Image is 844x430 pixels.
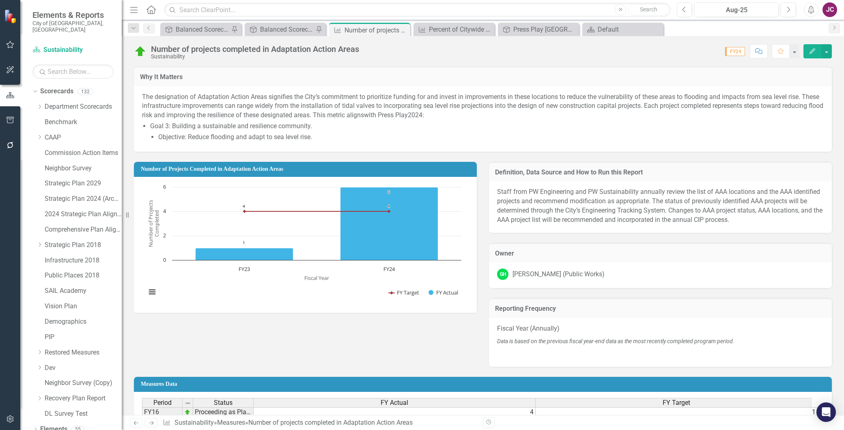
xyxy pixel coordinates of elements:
text: Number of Projects Completed [147,200,160,247]
div: Number of projects completed in Adaptation Action Areas [248,419,413,426]
div: [PERSON_NAME] (Public Works) [512,270,605,279]
text: 0 [163,256,166,263]
text: 4 [243,203,245,209]
button: Show FY Actual [428,289,458,296]
text: 4 [163,207,166,215]
p: Fiscal Year (Annually) [497,324,824,335]
a: Restored Measures [45,348,122,357]
li: Objective: Reduce flooding and adapt to sea level rise. [158,133,824,142]
a: Scorecards [40,87,73,96]
text: FY Actual [436,289,458,296]
p: Staff from PW Engineering and PW Sustainability annually review the list of AAA locations and the... [497,187,824,224]
div: Percent of Citywide tree canopy coverage on public and private property [429,24,493,34]
h3: Definition, Data Source and How to Run this Report [495,169,826,176]
text: 1 [243,240,245,245]
h3: Owner [495,250,826,257]
path: FY24, 4. FY Target. [388,210,391,213]
a: Infrastructure 2018 [45,256,122,265]
a: Public Places 2018 [45,271,122,280]
a: PIP [45,333,122,342]
path: FY23, 1. FY Actual. [196,248,293,260]
td: 4 [254,407,536,417]
div: 132 [78,88,93,95]
a: Measures [217,419,245,426]
a: Dev [45,363,122,373]
text: FY23 [239,265,250,273]
em: Data is based on the previous fiscal year-end data as the most recently completed program period. [497,338,734,344]
a: Sustainability [32,45,114,55]
a: Press Play [GEOGRAPHIC_DATA] 2029 [500,24,577,34]
a: Strategic Plan 2024 (Archive) [45,194,122,204]
text: Fiscal Year [304,274,329,282]
text: 6 [163,183,166,190]
a: Sustainability [174,419,214,426]
div: » » [163,418,477,428]
img: zOikAAAAAElFTkSuQmCC [184,409,191,415]
a: Percent of Citywide tree canopy coverage on public and private property [416,24,493,34]
text: FY24 [383,265,395,273]
a: Balanced Scorecard [162,24,229,34]
a: Neighbor Survey (Copy) [45,378,122,388]
text: 6 [388,189,390,195]
button: Show FY Target [389,289,420,296]
path: FY23, 4. FY Target. [243,210,246,213]
a: Commission Action Items [45,148,122,158]
a: DL Survey Test [45,409,122,419]
span: Status [214,399,233,406]
h3: Number of Projects Completed in Adaptation Action Areas [141,166,473,172]
small: City of [GEOGRAPHIC_DATA], [GEOGRAPHIC_DATA] [32,20,114,33]
a: 2024 Strategic Plan Alignment [45,210,122,219]
img: Proceeding as Planned [134,45,147,58]
a: Strategic Plan 2018 [45,241,122,250]
a: Comprehensive Plan Alignment [45,225,122,234]
td: 1 [536,407,818,417]
td: FY16 [142,407,183,417]
input: Search Below... [32,64,114,79]
img: ClearPoint Strategy [4,9,18,24]
g: FY Target, series 1 of 2. Line with 2 data points. [243,210,391,213]
a: Balanced Scorecard [247,24,314,34]
button: View chart menu, Chart [146,286,157,297]
span: FY24 [725,47,745,56]
a: Demographics [45,317,122,327]
h3: Why It Matters [140,73,826,81]
path: FY24, 6. FY Actual. [340,187,438,260]
span: Period [153,399,172,406]
div: Aug-25 [697,5,776,15]
img: 8DAGhfEEPCf229AAAAAElFTkSuQmCC [185,400,191,406]
button: Aug-25 [694,2,779,17]
div: Balanced Scorecard [176,24,229,34]
h3: Reporting Frequency [495,305,826,312]
a: Default [584,24,661,34]
div: Number of projects completed in Adaptation Action Areas [344,25,408,35]
a: Strategic Plan 2029 [45,179,122,188]
div: Number of projects completed in Adaptation Action Areas [151,45,359,54]
button: JC [822,2,837,17]
div: Open Intercom Messenger [816,402,836,422]
a: CAAP [45,133,122,142]
text: 2 [163,232,166,239]
text: FY Target [397,289,419,296]
button: Search [628,4,669,15]
text: 4 [388,203,390,209]
a: SAIL Academy [45,286,122,296]
h3: Measures Data [141,381,828,387]
div: Press Play [GEOGRAPHIC_DATA] 2029 [513,24,577,34]
span: FY Target [663,399,690,406]
div: GH [497,269,508,280]
a: Neighbor Survey [45,164,122,173]
div: Chart. Highcharts interactive chart. [142,183,469,305]
span: FY Actual [381,399,408,406]
div: Sustainability [151,54,359,60]
a: Recovery Plan Report [45,394,122,403]
a: Benchmark [45,118,122,127]
div: Balanced Scorecard [260,24,314,34]
span: Search [640,6,657,13]
input: Search ClearPoint... [164,3,671,17]
svg: Interactive chart [142,183,465,305]
a: Vision Plan [45,302,122,311]
span: Elements & Reports [32,10,114,20]
p: The designation of Adaptation Action Areas signifies the City’s commitment to prioritize funding ... [142,92,824,120]
g: FY Actual, series 2 of 2. Bar series with 2 bars. [196,187,438,260]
